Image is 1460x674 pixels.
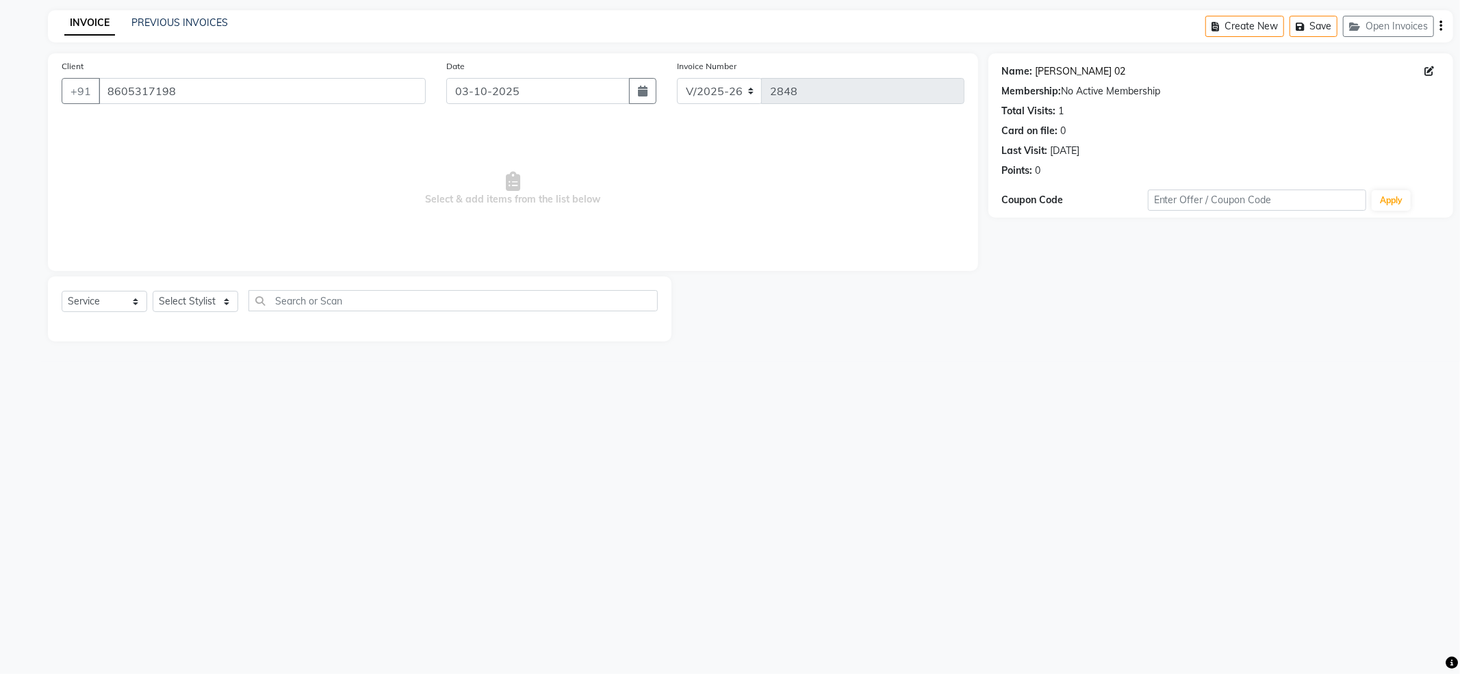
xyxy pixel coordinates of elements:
div: Last Visit: [1002,144,1048,158]
div: [DATE] [1051,144,1080,158]
input: Search by Name/Mobile/Email/Code [99,78,426,104]
div: Coupon Code [1002,193,1148,207]
a: INVOICE [64,11,115,36]
a: PREVIOUS INVOICES [131,16,228,29]
div: Card on file: [1002,124,1058,138]
label: Client [62,60,84,73]
button: +91 [62,78,100,104]
button: Open Invoices [1343,16,1434,37]
div: Total Visits: [1002,104,1056,118]
label: Date [446,60,465,73]
input: Enter Offer / Coupon Code [1148,190,1367,211]
div: No Active Membership [1002,84,1439,99]
span: Select & add items from the list below [62,120,964,257]
div: 0 [1036,164,1041,178]
button: Save [1290,16,1337,37]
div: Points: [1002,164,1033,178]
a: [PERSON_NAME] 02 [1036,64,1126,79]
div: 0 [1061,124,1066,138]
button: Create New [1205,16,1284,37]
div: Name: [1002,64,1033,79]
label: Invoice Number [677,60,737,73]
div: 1 [1059,104,1064,118]
button: Apply [1372,190,1411,211]
input: Search or Scan [248,290,658,311]
div: Membership: [1002,84,1062,99]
